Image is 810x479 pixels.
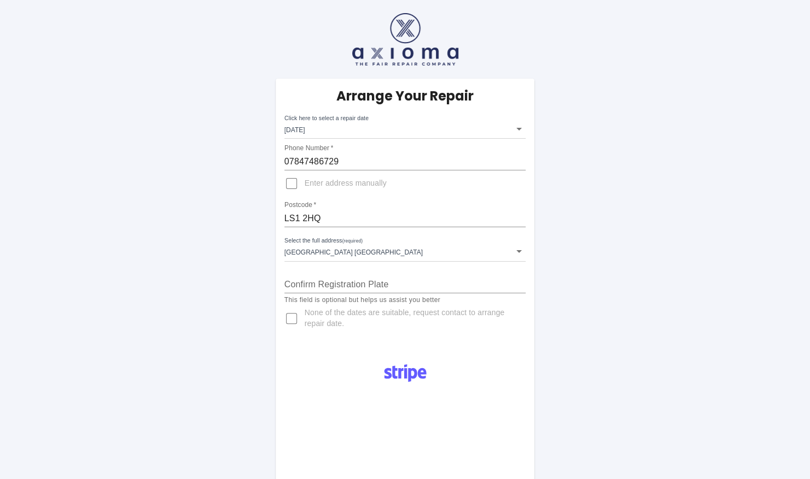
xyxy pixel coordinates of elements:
[305,178,387,189] span: Enter address manually
[284,241,526,261] div: [GEOGRAPHIC_DATA] [GEOGRAPHIC_DATA]
[305,307,517,329] span: None of the dates are suitable, request contact to arrange repair date.
[284,114,369,122] label: Click here to select a repair date
[284,119,526,139] div: [DATE]
[284,295,526,306] p: This field is optional but helps us assist you better
[336,87,474,105] h5: Arrange Your Repair
[378,360,433,386] img: Logo
[342,239,362,244] small: (required)
[284,200,316,210] label: Postcode
[352,13,458,66] img: axioma
[284,236,363,245] label: Select the full address
[284,144,333,153] label: Phone Number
